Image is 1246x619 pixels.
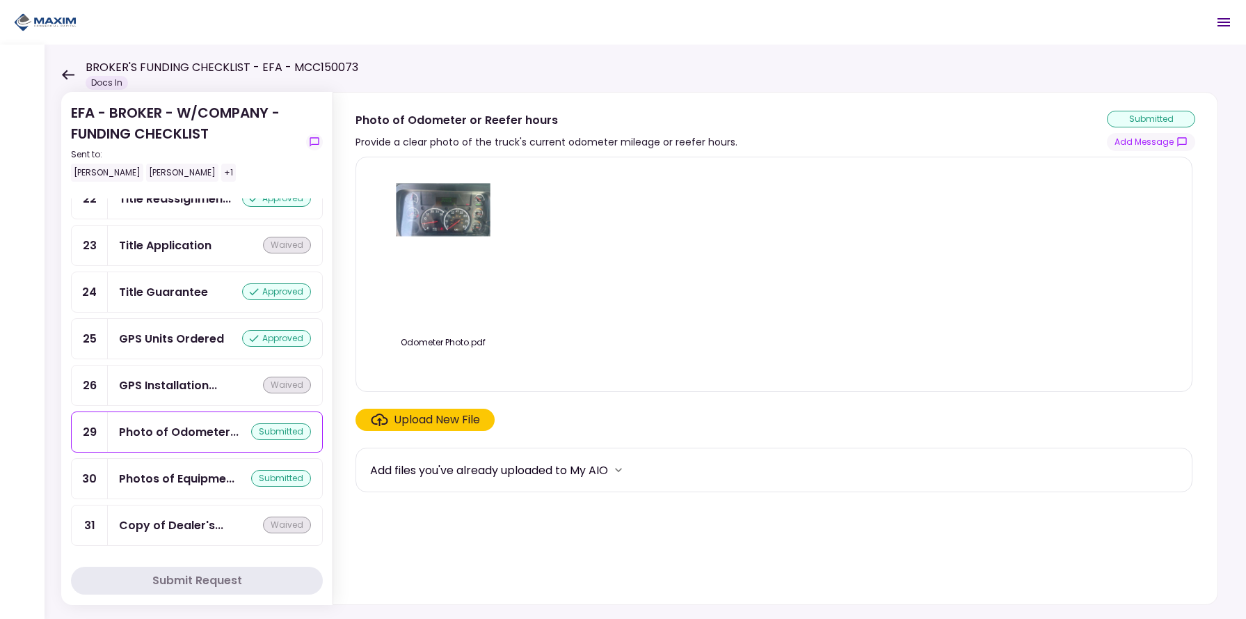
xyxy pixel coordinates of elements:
[71,365,323,406] a: 26GPS Installation Requestedwaived
[119,330,224,347] div: GPS Units Ordered
[356,111,737,129] div: Photo of Odometer or Reefer hours
[72,272,108,312] div: 24
[119,423,239,441] div: Photo of Odometer or Reefer hours
[72,506,108,545] div: 31
[356,409,495,431] span: Click here to upload the required document
[608,460,629,480] button: more
[71,412,323,453] a: 29Photo of Odometer or Reefer hourssubmitted
[119,190,231,207] div: Title Reassignment
[71,148,301,161] div: Sent to:
[356,134,737,150] div: Provide a clear photo of the truck's current odometer mileage or reefer hours.
[71,505,323,546] a: 31Copy of Dealer's Warrantywaived
[72,366,108,405] div: 26
[71,178,323,219] a: 22Title Reassignmentapproved
[119,470,234,487] div: Photos of Equipment Exterior
[221,164,236,182] div: +1
[14,12,77,33] img: Partner icon
[119,237,211,254] div: Title Application
[263,377,311,393] div: waived
[71,318,323,359] a: 25GPS Units Orderedapproved
[1107,111,1195,127] div: submitted
[71,225,323,266] a: 23Title Applicationwaived
[242,330,311,347] div: approved
[119,283,208,301] div: Title Guarantee
[263,517,311,533] div: waived
[72,412,108,452] div: 29
[72,226,108,265] div: 23
[72,459,108,499] div: 30
[71,567,323,595] button: Submit Request
[242,283,311,300] div: approved
[71,164,143,182] div: [PERSON_NAME]
[119,517,223,534] div: Copy of Dealer's Warranty
[71,102,301,182] div: EFA - BROKER - W/COMPANY - FUNDING CHECKLIST
[71,272,323,313] a: 24Title Guaranteeapproved
[119,377,217,394] div: GPS Installation Requested
[263,237,311,253] div: waived
[1107,133,1195,151] button: show-messages
[152,572,242,589] div: Submit Request
[242,190,311,207] div: approved
[86,76,128,90] div: Docs In
[251,423,311,440] div: submitted
[72,179,108,219] div: 22
[306,134,323,150] button: show-messages
[333,92,1218,605] div: Photo of Odometer or Reefer hoursProvide a clear photo of the truck's current odometer mileage or...
[370,462,608,479] div: Add files you've already uploaded to My AIO
[251,470,311,487] div: submitted
[72,319,108,359] div: 25
[394,412,480,428] div: Upload New File
[71,458,323,499] a: 30Photos of Equipment Exteriorsubmitted
[146,164,218,182] div: [PERSON_NAME]
[1207,6,1240,39] button: Open menu
[86,59,358,76] h1: BROKER'S FUNDING CHECKLIST - EFA - MCC150073
[370,336,516,349] div: Odometer Photo.pdf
